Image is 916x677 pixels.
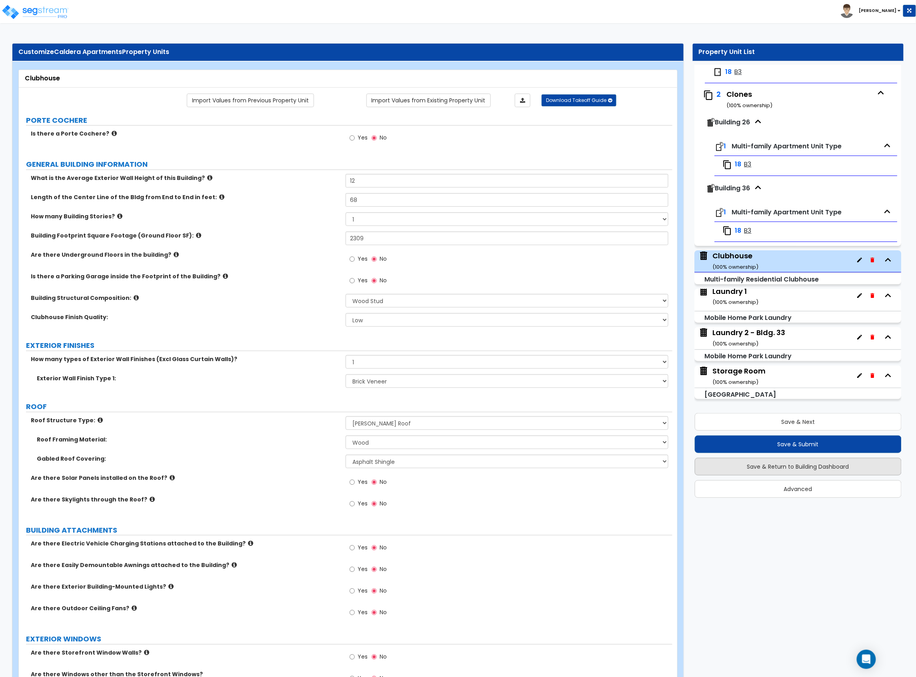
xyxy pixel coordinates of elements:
img: clone-roomtype.svg [715,208,724,218]
div: Property Unit List [699,48,898,57]
button: Save & Return to Building Dashboard [695,458,902,475]
label: PORTE COCHERE [26,115,672,126]
i: click for more info! [170,475,175,481]
img: clone.svg [723,226,732,236]
span: Building 36 [716,184,751,193]
input: No [372,608,377,617]
span: No [380,565,387,573]
input: Yes [350,134,355,142]
img: building.svg [699,251,709,261]
span: 1 [724,142,727,151]
input: Yes [350,255,355,264]
small: ( 100 % ownership) [713,298,759,306]
span: B3 [744,160,752,169]
label: Building Footprint Square Footage (Ground Floor SF): [31,232,340,240]
input: No [372,653,377,661]
span: Yes [358,134,368,142]
label: Roof Framing Material: [37,435,340,443]
input: Yes [350,653,355,661]
span: Multi-family Apartment Unit Type [732,142,842,151]
span: No [380,608,387,616]
label: Are there Solar Panels installed on the Roof? [31,474,340,482]
span: Laundry 1 [699,286,759,307]
label: Length of the Center Line of the Bldg from End to End in feet: [31,193,340,201]
input: Yes [350,499,355,508]
span: 1 [724,208,727,217]
label: BUILDING ATTACHMENTS [26,525,672,535]
img: building.svg [699,366,709,376]
small: Multi-family Residential Clubhouse [705,275,820,284]
label: Is there a Parking Garage inside the Footprint of the Building? [31,272,340,280]
small: ( 100 % ownership) [713,263,759,271]
label: Are there Storefront Window Walls? [31,649,340,657]
i: click for more info! [248,540,253,546]
input: No [372,478,377,487]
input: Yes [350,565,355,574]
i: click for more info! [196,232,201,238]
span: No [380,543,387,551]
input: No [372,543,377,552]
span: No [380,276,387,284]
small: ( 100 % ownership) [727,102,773,109]
i: click for more info! [232,562,237,568]
label: Exterior Wall Finish Type 1: [37,374,340,382]
input: No [372,134,377,142]
span: B3 [735,68,742,77]
label: EXTERIOR FINISHES [26,340,672,351]
span: Yes [358,478,368,486]
label: How many Building Stories? [31,212,340,220]
small: Auxiliary Building [705,390,777,399]
span: No [380,134,387,142]
img: building.svg [699,328,709,338]
span: 18 [726,68,732,77]
i: click for more info! [168,583,174,589]
a: Import the dynamic attribute values from existing properties. [366,94,491,107]
i: click for more info! [150,496,155,502]
b: [PERSON_NAME] [859,8,897,14]
span: 18 [736,160,742,169]
i: click for more info! [112,130,117,136]
img: clone-roomtype.svg [715,142,724,152]
small: Mobile Home Park Laundry [705,351,792,361]
a: Import the dynamic attributes value through Excel sheet [515,94,530,107]
label: Building Structural Composition: [31,294,340,302]
label: Are there Electric Vehicle Charging Stations attached to the Building? [31,539,340,547]
label: How many types of Exterior Wall Finishes (Excl Glass Curtain Walls)? [31,355,340,363]
div: Storage Room [713,366,766,386]
label: Are there Exterior Building-Mounted Lights? [31,583,340,591]
span: Yes [358,499,368,507]
label: Are there Outdoor Ceiling Fans? [31,604,340,612]
span: B3 [744,226,752,236]
div: Laundry 1 [713,286,759,307]
input: Yes [350,587,355,595]
img: clone-building.svg [706,184,716,194]
button: Save & Next [695,413,902,431]
span: Yes [358,276,368,284]
input: Yes [350,608,355,617]
input: Yes [350,276,355,285]
img: clone.svg [723,160,732,170]
label: Clubhouse Finish Quality: [31,313,340,321]
div: Open Intercom Messenger [857,650,876,669]
label: EXTERIOR WINDOWS [26,634,672,644]
span: Yes [358,543,368,551]
button: Save & Submit [695,435,902,453]
span: No [380,653,387,661]
span: Building 26 [716,118,751,127]
img: avatar.png [840,4,854,18]
div: Clubhouse [713,251,759,271]
i: click for more info! [132,605,137,611]
label: What is the Average Exterior Wall Height of this Building? [31,174,340,182]
span: 18 [736,226,742,236]
span: Storage Room [699,366,766,386]
button: Advanced [695,480,902,498]
div: Laundry 2 - Bldg. 33 [713,328,786,348]
span: Yes [358,255,368,263]
span: Download Takeoff Guide [546,97,606,104]
i: click for more info! [174,252,179,258]
input: No [372,276,377,285]
i: click for more info! [207,175,212,181]
i: click for more info! [219,194,224,200]
label: Are there Underground Floors in the building? [31,251,340,259]
span: No [380,587,387,595]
